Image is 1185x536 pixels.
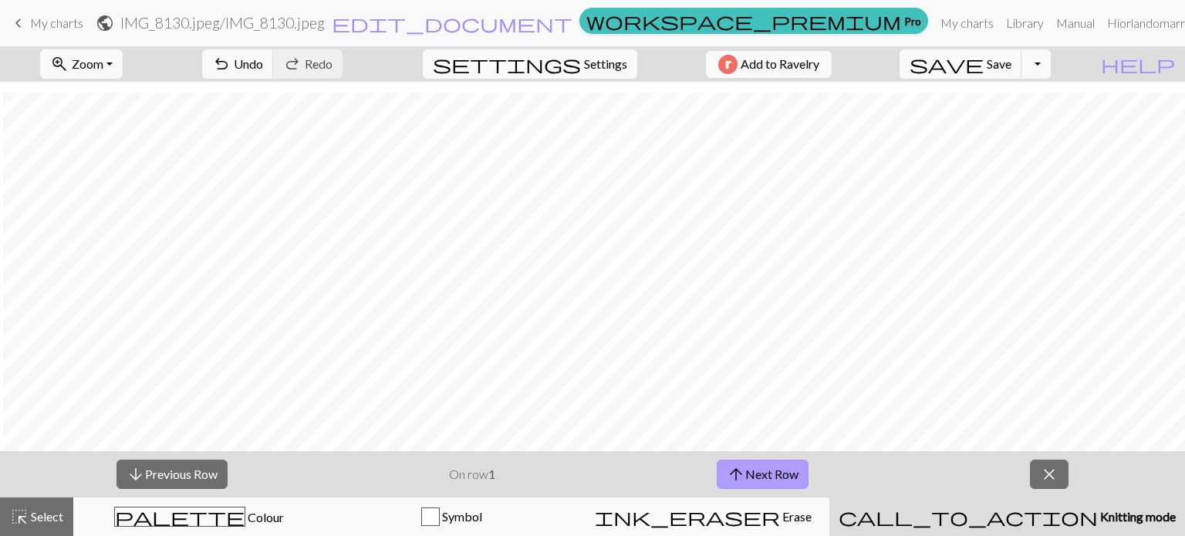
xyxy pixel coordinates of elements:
[741,55,819,74] span: Add to Ravelry
[839,506,1098,528] span: call_to_action
[326,497,578,536] button: Symbol
[706,51,832,78] button: Add to Ravelry
[433,53,581,75] span: settings
[1050,8,1101,39] a: Manual
[449,465,495,484] p: On row
[718,55,738,74] img: Ravelry
[780,509,812,524] span: Erase
[1098,509,1176,524] span: Knitting mode
[488,467,495,481] strong: 1
[595,506,780,528] span: ink_eraser
[332,12,572,34] span: edit_document
[115,506,245,528] span: palette
[577,497,829,536] button: Erase
[73,497,326,536] button: Colour
[423,49,637,79] button: SettingsSettings
[717,460,809,489] button: Next Row
[10,506,29,528] span: highlight_alt
[987,56,1011,71] span: Save
[96,12,114,34] span: public
[127,464,145,485] span: arrow_downward
[29,509,63,524] span: Select
[30,15,83,30] span: My charts
[1000,8,1050,39] a: Library
[433,55,581,73] i: Settings
[234,56,263,71] span: Undo
[579,8,928,34] a: Pro
[1040,464,1058,485] span: close
[829,497,1185,536] button: Knitting mode
[900,49,1022,79] button: Save
[40,49,123,79] button: Zoom
[440,509,482,524] span: Symbol
[245,510,284,524] span: Colour
[202,49,274,79] button: Undo
[934,8,1000,39] a: My charts
[586,10,901,32] span: workspace_premium
[50,53,69,75] span: zoom_in
[120,14,325,32] h2: IMG_8130.jpeg / IMG_8130.jpeg
[72,56,103,71] span: Zoom
[9,10,83,36] a: My charts
[584,55,627,73] span: Settings
[910,53,984,75] span: save
[727,464,745,485] span: arrow_upward
[212,53,231,75] span: undo
[1101,53,1175,75] span: help
[9,12,28,34] span: keyboard_arrow_left
[116,460,228,489] button: Previous Row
